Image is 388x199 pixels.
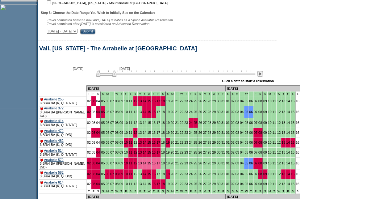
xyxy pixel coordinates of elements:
[244,121,248,125] a: 05
[106,131,109,134] a: 06
[175,141,179,144] a: 21
[272,141,276,144] a: 11
[147,141,151,144] a: 15
[189,99,193,103] a: 24
[119,131,123,134] a: 09
[286,121,290,125] a: 14
[217,150,220,154] a: 30
[110,110,114,114] a: 07
[226,150,230,154] a: 01
[258,121,262,125] a: 08
[296,131,299,134] a: 16
[170,110,174,114] a: 20
[110,141,114,144] a: 07
[87,161,91,165] a: 02
[286,99,290,103] a: 14
[115,150,119,154] a: 08
[134,141,137,144] a: 12
[212,141,216,144] a: 29
[180,141,183,144] a: 22
[106,121,109,125] a: 06
[166,141,170,144] a: 19
[189,150,193,154] a: 24
[106,161,109,165] a: 06
[115,99,119,103] a: 08
[236,99,239,103] a: 03
[147,99,151,103] a: 15
[221,150,225,154] a: 31
[249,99,253,103] a: 06
[212,110,216,114] a: 29
[231,150,235,154] a: 02
[147,131,151,134] a: 15
[268,99,272,103] a: 10
[249,141,253,144] a: 06
[143,99,146,103] a: 14
[282,99,285,103] a: 13
[175,150,179,154] a: 21
[101,99,105,103] a: 05
[212,150,216,154] a: 29
[96,99,100,103] a: 04
[40,120,43,123] img: favorite
[170,150,174,154] a: 20
[119,99,123,103] a: 09
[110,99,114,103] a: 07
[92,161,95,165] a: 03
[231,99,235,103] a: 02
[254,110,257,114] a: 07
[156,131,160,134] a: 17
[87,99,91,103] a: 02
[221,141,225,144] a: 31
[263,121,267,125] a: 09
[124,110,128,114] a: 10
[96,141,100,144] a: 04
[207,150,211,154] a: 28
[166,150,170,154] a: 19
[175,99,179,103] a: 21
[221,121,225,125] a: 31
[115,161,119,165] a: 08
[272,150,276,154] a: 11
[254,131,257,134] a: 07
[189,121,193,125] a: 24
[138,99,142,103] a: 13
[198,131,202,134] a: 26
[203,99,207,103] a: 27
[198,99,202,103] a: 26
[254,121,257,125] a: 07
[143,150,146,154] a: 14
[184,131,188,134] a: 23
[119,110,123,114] a: 09
[203,121,207,125] a: 27
[249,150,253,154] a: 06
[96,110,100,114] a: 04
[40,107,43,110] img: favorite
[244,110,248,114] a: 05
[263,150,267,154] a: 09
[40,150,43,153] img: favorite
[244,150,248,154] a: 05
[254,99,257,103] a: 07
[184,121,188,125] a: 23
[268,121,272,125] a: 10
[249,121,253,125] a: 06
[92,150,95,154] a: 03
[101,110,105,114] a: 05
[106,110,109,114] a: 06
[207,131,211,134] a: 28
[296,110,299,114] a: 16
[156,121,160,125] a: 17
[268,131,272,134] a: 10
[282,150,285,154] a: 13
[249,110,253,114] a: 06
[87,121,91,125] a: 02
[198,141,202,144] a: 26
[240,121,244,125] a: 04
[87,141,91,144] a: 02
[194,121,197,125] a: 25
[156,99,160,103] a: 17
[207,110,211,114] a: 28
[115,141,119,144] a: 08
[110,150,114,154] a: 07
